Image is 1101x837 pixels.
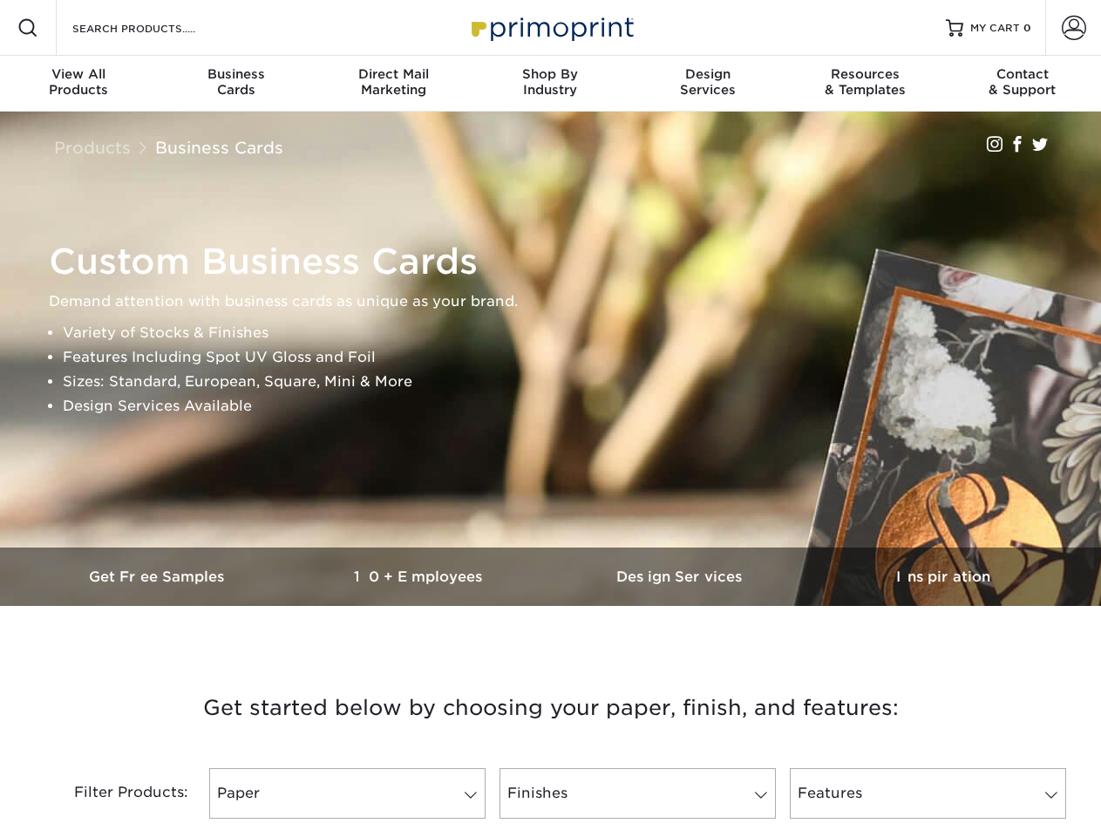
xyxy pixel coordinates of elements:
[786,56,943,112] a: Resources& Templates
[315,56,472,112] a: Direct MailMarketing
[944,56,1101,112] a: Contact& Support
[464,9,638,46] img: Primoprint
[209,768,486,819] a: Paper
[49,289,1069,314] p: Demand attention with business cards as unique as your brand.
[472,66,629,82] span: Shop By
[786,66,943,98] div: & Templates
[289,548,551,606] a: 10+ Employees
[289,568,551,585] h3: 10+ Employees
[28,568,289,585] h3: Get Free Samples
[472,66,629,98] div: Industry
[157,56,314,112] a: BusinessCards
[472,56,629,112] a: Shop ByIndustry
[63,321,1069,345] li: Variety of Stocks & Finishes
[155,138,283,157] a: Business Cards
[157,66,314,82] span: Business
[63,345,1069,370] li: Features Including Spot UV Gloss and Foil
[63,394,1069,418] li: Design Services Available
[500,768,776,819] a: Finishes
[28,768,202,819] div: Filter Products:
[54,138,131,157] a: Products
[944,66,1101,98] div: & Support
[28,548,289,606] a: Get Free Samples
[812,548,1074,606] a: Inspiration
[551,548,812,606] a: Design Services
[1023,22,1031,34] span: 0
[315,66,472,82] span: Direct Mail
[970,21,1020,36] span: MY CART
[71,17,241,38] input: SEARCH PRODUCTS.....
[629,66,786,98] div: Services
[790,768,1066,819] a: Features
[629,56,786,112] a: DesignServices
[812,568,1074,585] h3: Inspiration
[629,66,786,82] span: Design
[944,66,1101,82] span: Contact
[157,66,314,98] div: Cards
[315,66,472,98] div: Marketing
[49,241,1069,282] h1: Custom Business Cards
[41,669,1061,747] h3: Get started below by choosing your paper, finish, and features:
[63,370,1069,394] li: Sizes: Standard, European, Square, Mini & More
[551,568,812,585] h3: Design Services
[786,66,943,82] span: Resources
